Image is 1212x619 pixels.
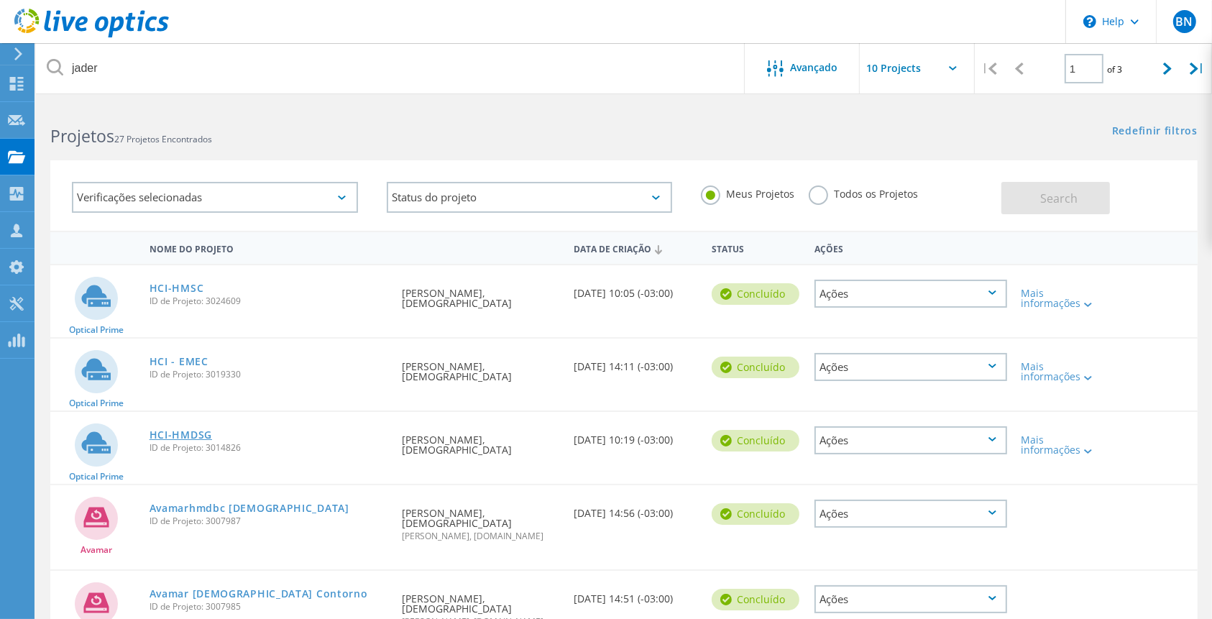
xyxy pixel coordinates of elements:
[814,426,1006,454] div: Ações
[814,280,1006,308] div: Ações
[712,589,799,610] div: Concluído
[704,234,808,261] div: Status
[395,265,566,323] div: [PERSON_NAME], [DEMOGRAPHIC_DATA]
[1022,435,1099,455] div: Mais informações
[712,357,799,378] div: Concluído
[1022,362,1099,382] div: Mais informações
[809,185,918,199] label: Todos os Projetos
[1040,191,1078,206] span: Search
[712,503,799,525] div: Concluído
[566,412,704,459] div: [DATE] 10:19 (-03:00)
[395,339,566,396] div: [PERSON_NAME], [DEMOGRAPHIC_DATA]
[566,485,704,533] div: [DATE] 14:56 (-03:00)
[150,602,387,611] span: ID de Projeto: 3007985
[150,444,387,452] span: ID de Projeto: 3014826
[975,43,1004,94] div: |
[1022,288,1099,308] div: Mais informações
[114,133,212,145] span: 27 Projetos Encontrados
[566,265,704,313] div: [DATE] 10:05 (-03:00)
[1112,126,1198,138] a: Redefinir filtros
[150,589,368,599] a: Avamar [DEMOGRAPHIC_DATA] Contorno
[566,571,704,618] div: [DATE] 14:51 (-03:00)
[81,546,112,554] span: Avamar
[1083,15,1096,28] svg: \n
[395,412,566,469] div: [PERSON_NAME], [DEMOGRAPHIC_DATA]
[814,500,1006,528] div: Ações
[14,30,169,40] a: Live Optics Dashboard
[1001,182,1110,214] button: Search
[1183,43,1212,94] div: |
[566,339,704,386] div: [DATE] 14:11 (-03:00)
[36,43,745,93] input: Pesquisar projetos por nome, proprietário, ID, empresa, etc
[150,503,349,513] a: Avamarhmdbc [DEMOGRAPHIC_DATA]
[142,234,395,261] div: Nome do Projeto
[1175,16,1193,27] span: BN
[807,234,1014,261] div: Ações
[150,430,212,440] a: HCI-HMDSG
[387,182,673,213] div: Status do projeto
[402,532,559,541] span: [PERSON_NAME], [DOMAIN_NAME]
[150,517,387,526] span: ID de Projeto: 3007987
[69,472,124,481] span: Optical Prime
[150,370,387,379] span: ID de Projeto: 3019330
[150,297,387,306] span: ID de Projeto: 3024609
[69,399,124,408] span: Optical Prime
[72,182,358,213] div: Verificações selecionadas
[814,353,1006,381] div: Ações
[69,326,124,334] span: Optical Prime
[814,585,1006,613] div: Ações
[791,63,838,73] span: Avançado
[712,283,799,305] div: Concluído
[712,430,799,451] div: Concluído
[566,234,704,262] div: Data de Criação
[395,485,566,555] div: [PERSON_NAME], [DEMOGRAPHIC_DATA]
[701,185,794,199] label: Meus Projetos
[1107,63,1122,75] span: of 3
[50,124,114,147] b: Projetos
[150,357,208,367] a: HCI - EMEC
[150,283,204,293] a: HCI-HMSC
